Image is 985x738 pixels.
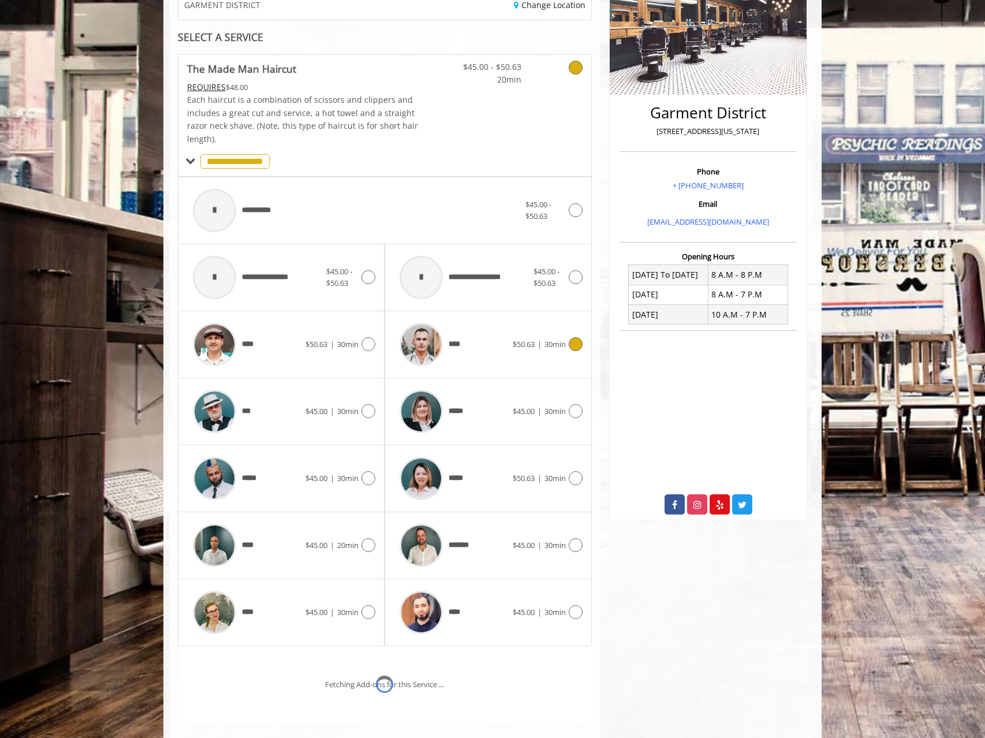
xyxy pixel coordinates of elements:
span: 30min [337,406,359,416]
span: | [538,473,542,483]
span: $45.00 - $50.63 [326,266,352,289]
span: $45.00 [305,607,327,617]
span: $45.00 [305,540,327,550]
span: This service needs some Advance to be paid before we block your appointment [187,81,226,92]
span: | [330,473,334,483]
span: 30min [544,607,566,617]
span: $50.63 [513,339,535,349]
td: [DATE] [629,305,708,325]
span: 30min [544,406,566,416]
a: + [PHONE_NUMBER] [673,180,744,191]
td: [DATE] [629,285,708,304]
h3: Opening Hours [620,252,797,260]
span: $45.00 [305,406,327,416]
div: SELECT A SERVICE [178,32,592,43]
span: $45.00 [305,473,327,483]
div: $48.00 [187,81,419,94]
span: | [330,607,334,617]
span: $45.00 [513,406,535,416]
td: 8 A.M - 7 P.M [708,285,788,304]
td: [DATE] To [DATE] [629,265,708,285]
span: $50.63 [305,339,327,349]
span: $45.00 - $50.63 [533,266,559,289]
span: 30min [337,607,359,617]
span: $50.63 [513,473,535,483]
span: 30min [337,473,359,483]
span: 30min [337,339,359,349]
span: 20min [453,73,521,86]
span: GARMENT DISTRICT [184,1,260,9]
span: 30min [544,540,566,550]
p: [STREET_ADDRESS][US_STATE] [622,125,794,137]
span: Each haircut is a combination of scissors and clippers and includes a great cut and service, a ho... [187,94,418,144]
h3: Email [622,200,794,208]
td: 10 A.M - 7 P.M [708,305,788,325]
td: 8 A.M - 8 P.M [708,265,788,285]
a: [EMAIL_ADDRESS][DOMAIN_NAME] [647,217,769,227]
span: | [538,540,542,550]
span: | [330,406,334,416]
div: Fetching Add-ons for this Service ... [325,679,444,691]
span: $45.00 - $50.63 [453,61,521,73]
span: $45.00 [513,607,535,617]
span: 30min [544,473,566,483]
span: | [538,406,542,416]
span: $45.00 [513,540,535,550]
span: | [330,339,334,349]
span: $45.00 - $50.63 [525,199,551,222]
span: | [538,607,542,617]
b: The Made Man Haircut [187,61,296,77]
span: | [538,339,542,349]
h3: Phone [622,167,794,176]
span: | [330,540,334,550]
h2: Garment District [622,105,794,121]
span: 20min [337,540,359,550]
span: 30min [544,339,566,349]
